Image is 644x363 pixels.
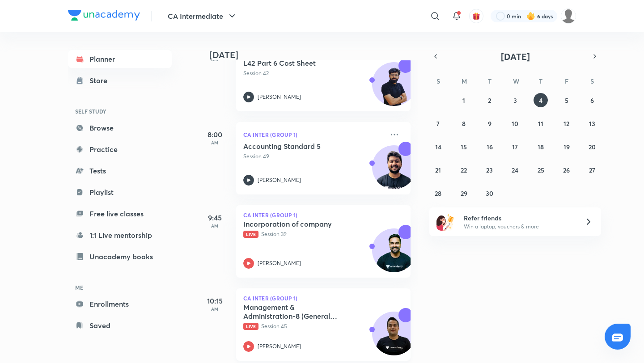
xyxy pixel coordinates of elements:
button: September 29, 2025 [457,186,471,200]
a: Enrollments [68,295,172,313]
abbr: Wednesday [513,77,519,85]
abbr: September 20, 2025 [589,143,596,151]
p: [PERSON_NAME] [258,342,301,350]
p: CA Inter (Group 1) [243,129,384,140]
button: September 3, 2025 [508,93,522,107]
abbr: September 21, 2025 [435,166,441,174]
button: September 28, 2025 [431,186,445,200]
abbr: September 19, 2025 [563,143,570,151]
button: September 11, 2025 [534,116,548,131]
abbr: September 24, 2025 [512,166,518,174]
img: referral [436,213,454,231]
span: Live [243,323,258,330]
button: September 4, 2025 [534,93,548,107]
button: September 15, 2025 [457,139,471,154]
img: Avatar [373,67,415,110]
abbr: Friday [565,77,568,85]
button: September 23, 2025 [483,163,497,177]
button: September 6, 2025 [585,93,599,107]
h5: Management & Administration-8 (General Meeting) [243,303,355,321]
abbr: September 13, 2025 [589,119,595,128]
h5: 10:15 [197,295,233,306]
abbr: September 16, 2025 [487,143,493,151]
h5: L42 Part 6 Cost Sheet [243,59,355,68]
a: Planner [68,50,172,68]
button: September 26, 2025 [559,163,574,177]
abbr: September 22, 2025 [461,166,467,174]
button: September 25, 2025 [534,163,548,177]
p: Session 45 [243,322,384,330]
abbr: Sunday [436,77,440,85]
button: September 21, 2025 [431,163,445,177]
abbr: September 9, 2025 [488,119,491,128]
abbr: September 17, 2025 [512,143,518,151]
h5: Accounting Standard 5 [243,142,355,151]
abbr: September 8, 2025 [462,119,466,128]
a: Unacademy books [68,248,172,266]
button: September 5, 2025 [559,93,574,107]
p: Win a laptop, vouchers & more [464,223,574,231]
abbr: September 28, 2025 [435,189,441,198]
span: Live [243,231,258,238]
abbr: September 11, 2025 [538,119,543,128]
abbr: September 12, 2025 [563,119,569,128]
abbr: September 4, 2025 [539,96,542,105]
button: September 9, 2025 [483,116,497,131]
button: September 10, 2025 [508,116,522,131]
button: September 17, 2025 [508,139,522,154]
abbr: September 3, 2025 [513,96,517,105]
button: September 7, 2025 [431,116,445,131]
p: AM [197,140,233,145]
p: CA Inter (Group 1) [243,295,403,301]
abbr: September 27, 2025 [589,166,595,174]
abbr: September 5, 2025 [565,96,568,105]
h5: 8:00 [197,129,233,140]
a: Free live classes [68,205,172,223]
button: September 19, 2025 [559,139,574,154]
p: AM [197,306,233,312]
button: September 20, 2025 [585,139,599,154]
button: September 27, 2025 [585,163,599,177]
button: CA Intermediate [162,7,243,25]
p: [PERSON_NAME] [258,93,301,101]
abbr: September 1, 2025 [462,96,465,105]
a: Store [68,72,172,89]
button: September 14, 2025 [431,139,445,154]
img: Avatar [373,150,415,193]
a: Browse [68,119,172,137]
abbr: September 26, 2025 [563,166,570,174]
h4: [DATE] [209,50,419,60]
abbr: September 30, 2025 [486,189,493,198]
button: September 1, 2025 [457,93,471,107]
span: [DATE] [501,51,530,63]
h5: 9:45 [197,212,233,223]
abbr: September 7, 2025 [436,119,440,128]
h6: ME [68,280,172,295]
abbr: September 29, 2025 [461,189,467,198]
p: CA Inter (Group 1) [243,212,403,218]
abbr: Tuesday [488,77,491,85]
abbr: Thursday [539,77,542,85]
a: 1:1 Live mentorship [68,226,172,244]
h5: Incorporation of company [243,219,355,228]
abbr: September 14, 2025 [435,143,441,151]
h6: SELF STUDY [68,104,172,119]
img: streak [526,12,535,21]
img: Avatar [373,233,415,276]
button: September 22, 2025 [457,163,471,177]
a: Company Logo [68,10,140,23]
button: [DATE] [442,50,589,63]
abbr: September 23, 2025 [486,166,493,174]
button: September 16, 2025 [483,139,497,154]
img: Avatar [373,317,415,359]
p: [PERSON_NAME] [258,259,301,267]
button: avatar [469,9,483,23]
abbr: September 18, 2025 [538,143,544,151]
button: September 12, 2025 [559,116,574,131]
button: September 2, 2025 [483,93,497,107]
a: Tests [68,162,172,180]
abbr: September 10, 2025 [512,119,518,128]
p: Session 49 [243,152,384,160]
img: avatar [472,12,480,20]
p: Session 39 [243,230,384,238]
